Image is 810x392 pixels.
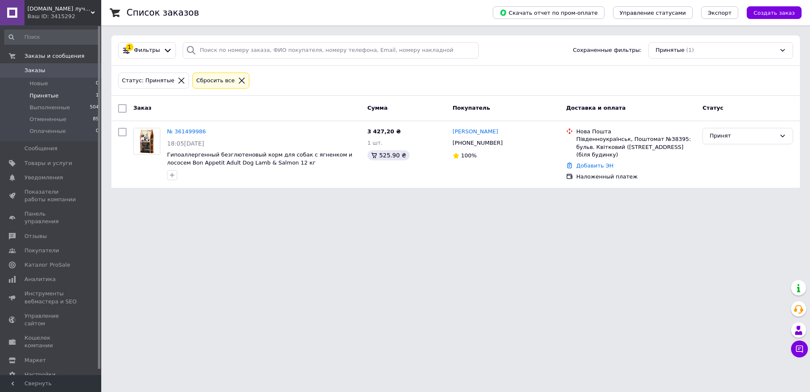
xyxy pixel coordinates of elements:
a: Создать заказ [738,9,802,16]
span: Показатели работы компании [24,188,78,203]
span: Отзывы [24,232,47,240]
span: Сообщения [24,145,57,152]
div: Ваш ID: 3415292 [27,13,101,20]
span: Оплаченные [30,127,66,135]
a: Фото товару [133,128,160,155]
button: Экспорт [701,6,738,19]
span: Заказ [133,105,151,111]
div: [PHONE_NUMBER] [451,138,505,149]
span: 18:05[DATE] [167,140,204,147]
span: Каталог ProSale [24,261,70,269]
span: Маркет [24,357,46,364]
input: Поиск [4,30,100,45]
a: № 361499986 [167,128,206,135]
span: Заказы [24,67,45,74]
span: 0 [96,80,99,87]
span: Товары и услуги [24,160,72,167]
span: Сумма [367,105,388,111]
div: Наложенный платеж [576,173,696,181]
span: Создать заказ [753,10,795,16]
a: Добавить ЭН [576,162,613,169]
div: 1 [126,43,133,51]
span: Новые [30,80,48,87]
span: 89 [93,116,99,123]
span: Покупатель [453,105,490,111]
div: Сбросить все [194,76,236,85]
span: 504 [90,104,99,111]
span: Заказы и сообщения [24,52,84,60]
div: 525.90 ₴ [367,150,410,160]
span: Кошелек компании [24,334,78,349]
a: [PERSON_NAME] [453,128,498,136]
span: Скачать отчет по пром-оплате [499,9,598,16]
span: Управление сайтом [24,312,78,327]
button: Чат с покупателем [791,341,808,357]
input: Поиск по номеру заказа, ФИО покупателя, номеру телефона, Email, номеру накладной [183,42,479,59]
span: Инструменты вебмастера и SEO [24,290,78,305]
span: Настройки [24,371,55,378]
div: Південноукраїнськ, Поштомат №38395: бульв. Квітковий ([STREET_ADDRESS] (біля будинку) [576,135,696,159]
span: Уведомления [24,174,63,181]
span: Фильтры [134,46,160,54]
div: Нова Пошта [576,128,696,135]
span: Статус [702,105,724,111]
span: Сохраненные фильтры: [573,46,642,54]
span: zoomarket.ua лучшие корма для собак и кошек [27,5,91,13]
button: Скачать отчет по пром-оплате [493,6,605,19]
span: 0 [96,127,99,135]
span: Аналитика [24,276,56,283]
span: Принятые [30,92,59,100]
span: 1 шт. [367,140,383,146]
div: Статус: Принятые [120,76,176,85]
button: Управление статусами [613,6,693,19]
h1: Список заказов [127,8,199,18]
div: Принят [710,132,776,141]
span: Экспорт [708,10,732,16]
span: Выполненные [30,104,70,111]
button: Создать заказ [747,6,802,19]
a: Гипоаллергенный безглютеновый корм для собак с ягненком и лососем Bon Appetit Adult Dog Lamb & Sa... [167,151,352,166]
span: Отмененные [30,116,66,123]
span: Панель управления [24,210,78,225]
span: Покупатели [24,247,59,254]
span: Принятые [656,46,685,54]
span: 100% [461,152,477,159]
img: Фото товару [134,128,160,154]
span: Управление статусами [620,10,686,16]
span: (1) [686,47,694,53]
span: 1 [96,92,99,100]
span: 3 427,20 ₴ [367,128,401,135]
span: Доставка и оплата [566,105,626,111]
